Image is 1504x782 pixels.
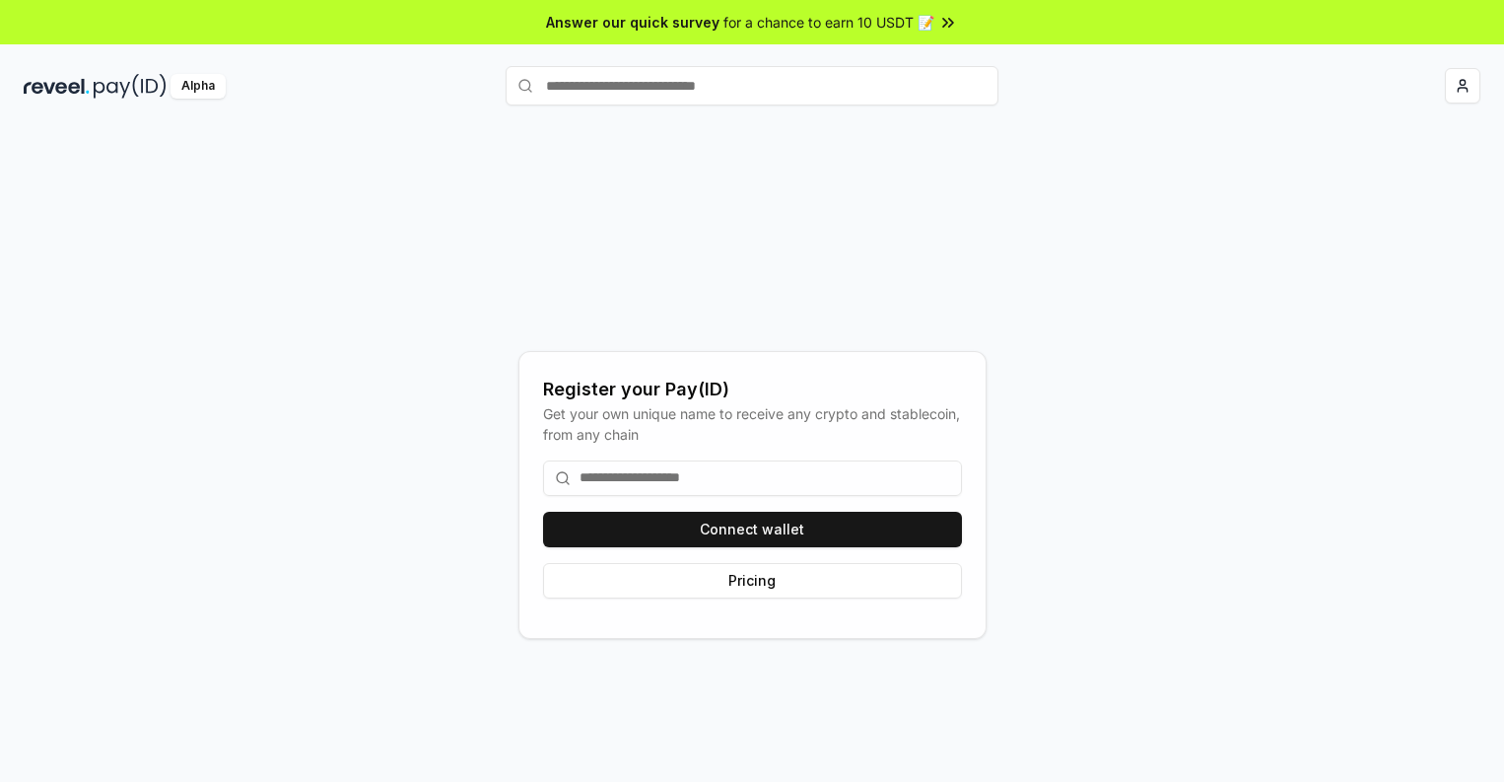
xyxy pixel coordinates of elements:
button: Pricing [543,563,962,599]
div: Get your own unique name to receive any crypto and stablecoin, from any chain [543,403,962,445]
span: Answer our quick survey [546,12,719,33]
div: Alpha [171,74,226,99]
div: Register your Pay(ID) [543,376,962,403]
img: pay_id [94,74,167,99]
span: for a chance to earn 10 USDT 📝 [723,12,934,33]
img: reveel_dark [24,74,90,99]
button: Connect wallet [543,512,962,547]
